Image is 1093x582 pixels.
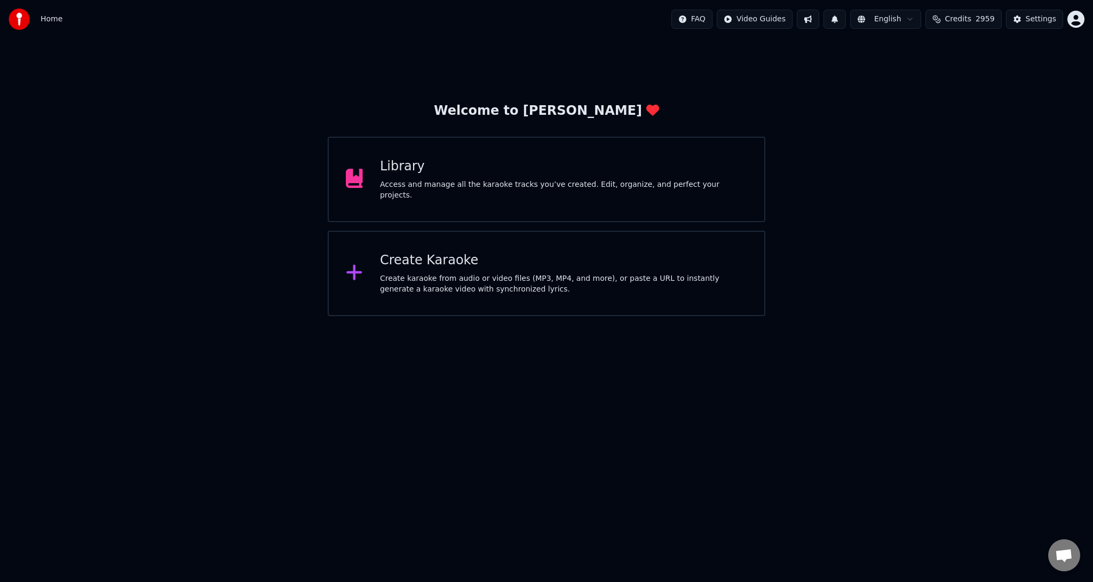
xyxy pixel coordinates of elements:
div: Access and manage all the karaoke tracks you’ve created. Edit, organize, and perfect your projects. [380,179,747,201]
div: Open chat [1048,539,1080,571]
span: 2959 [976,14,995,25]
button: Credits2959 [925,10,1002,29]
div: Library [380,158,747,175]
div: Settings [1026,14,1056,25]
button: Video Guides [717,10,793,29]
img: youka [9,9,30,30]
span: Home [41,14,62,25]
button: FAQ [671,10,712,29]
span: Credits [945,14,971,25]
button: Settings [1006,10,1063,29]
nav: breadcrumb [41,14,62,25]
div: Create karaoke from audio or video files (MP3, MP4, and more), or paste a URL to instantly genera... [380,273,747,295]
div: Welcome to [PERSON_NAME] [434,103,659,120]
div: Create Karaoke [380,252,747,269]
